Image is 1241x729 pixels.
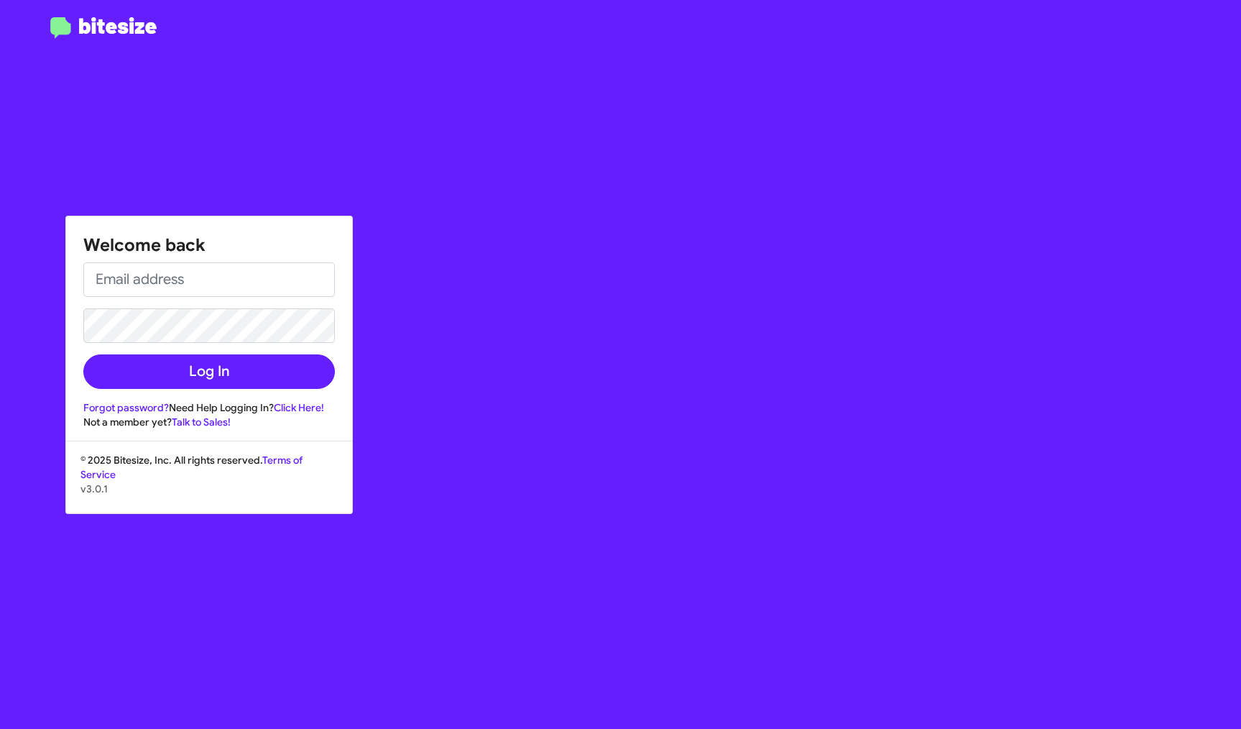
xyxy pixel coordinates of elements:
[80,454,303,481] a: Terms of Service
[66,453,352,513] div: © 2025 Bitesize, Inc. All rights reserved.
[274,401,324,414] a: Click Here!
[83,415,335,429] div: Not a member yet?
[80,482,338,496] p: v3.0.1
[83,401,169,414] a: Forgot password?
[83,234,335,257] h1: Welcome back
[83,262,335,297] input: Email address
[83,400,335,415] div: Need Help Logging In?
[172,416,231,428] a: Talk to Sales!
[83,354,335,389] button: Log In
